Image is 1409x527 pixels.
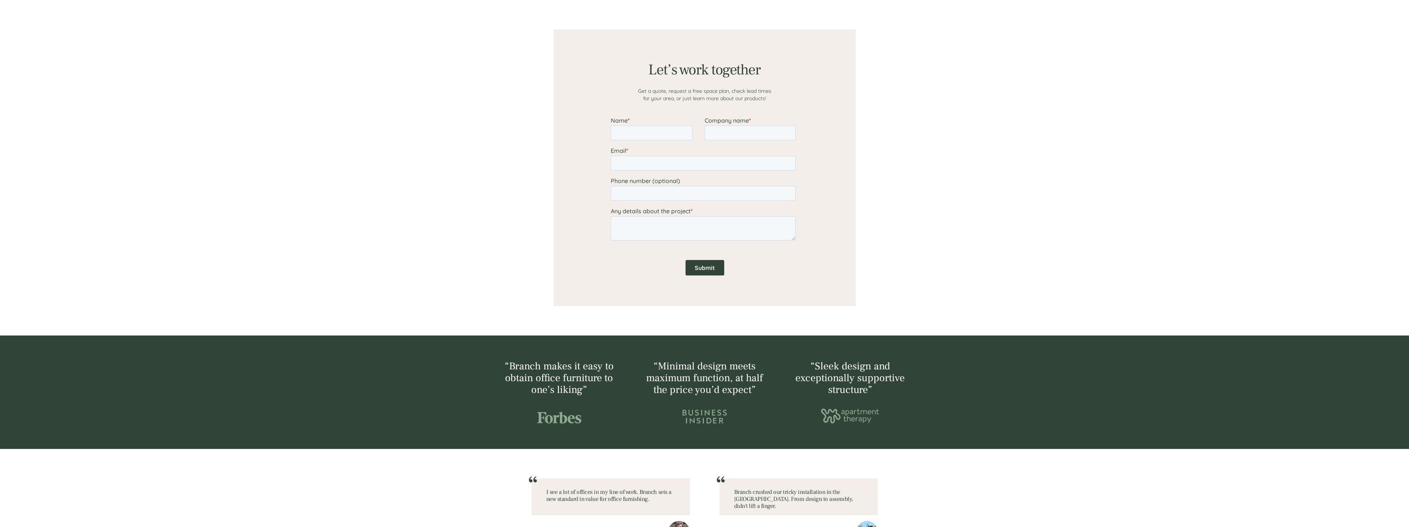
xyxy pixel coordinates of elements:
span: “Branch makes it easy to obtain office furniture to one’s liking” [505,359,614,396]
span: Get a quote, request a free space plan, check lead times for your area, or just learn more about ... [638,88,771,102]
span: Branch crushed our tricky installation in the [GEOGRAPHIC_DATA]. From design to assembly, didn't ... [734,488,853,510]
iframe: Form 0 [611,117,799,282]
span: I see a lot of offices in my line of work. Branch sets a new standard in value for office furnish... [546,488,672,503]
span: “Minimal design meets maximum function, at half the price you’d expect” [646,359,763,396]
span: Let’s work together [648,60,760,79]
span: “Sleek design and exceptionally supportive structure” [795,359,905,396]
